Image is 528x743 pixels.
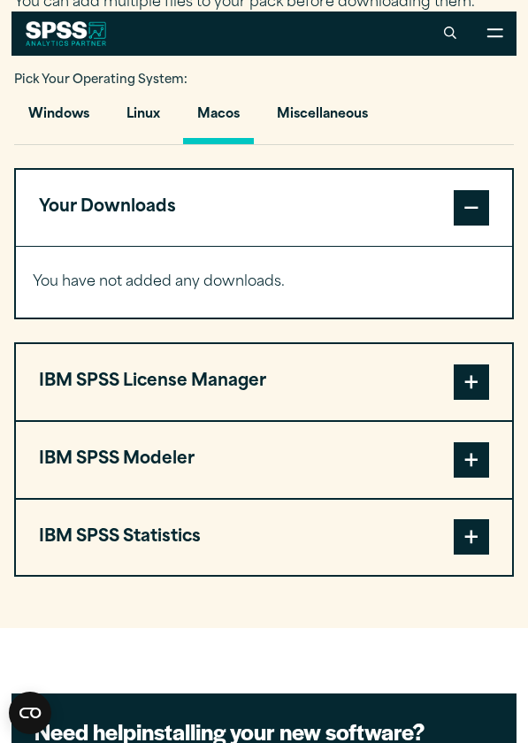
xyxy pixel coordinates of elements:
[16,422,512,498] button: IBM SPSS Modeler
[16,246,512,318] div: Your Downloads
[9,692,51,734] button: Open CMP widget
[16,500,512,576] button: IBM SPSS Statistics
[263,94,382,144] button: Miscellaneous
[14,94,103,144] button: Windows
[16,170,512,246] button: Your Downloads
[26,21,106,46] img: SPSS White Logo
[33,270,495,295] p: You have not added any downloads.
[183,94,254,144] button: Macos
[112,94,174,144] button: Linux
[14,74,187,86] span: Pick Your Operating System:
[16,344,512,420] button: IBM SPSS License Manager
